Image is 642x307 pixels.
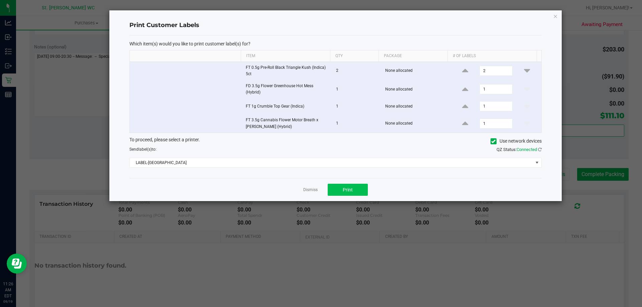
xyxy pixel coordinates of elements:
[129,21,542,30] h4: Print Customer Labels
[242,99,332,114] td: FT 1g Crumble Top Gear (Indica)
[517,147,537,152] span: Connected
[447,50,537,62] th: # of labels
[381,80,451,99] td: None allocated
[332,80,381,99] td: 1
[241,50,330,62] th: Item
[7,254,27,274] iframe: Resource center
[242,62,332,80] td: FT 0.5g Pre-Roll Black Triangle Kush (Indica) 5ct
[330,50,379,62] th: Qty
[381,99,451,114] td: None allocated
[343,187,353,192] span: Print
[124,136,547,146] div: To proceed, please select a printer.
[129,41,542,47] p: Which item(s) would you like to print customer label(s) for?
[332,99,381,114] td: 1
[138,147,152,152] span: label(s)
[379,50,447,62] th: Package
[332,114,381,132] td: 1
[332,62,381,80] td: 2
[303,187,318,193] a: Dismiss
[491,138,542,145] label: Use network devices
[242,114,332,132] td: FT 3.5g Cannabis Flower Motor Breath x [PERSON_NAME] (Hybrid)
[328,184,368,196] button: Print
[242,80,332,99] td: FD 3.5g Flower Greenhouse Hot Mess (Hybrid)
[130,158,533,167] span: LABEL-[GEOGRAPHIC_DATA]
[381,114,451,132] td: None allocated
[381,62,451,80] td: None allocated
[497,147,542,152] span: QZ Status:
[129,147,156,152] span: Send to:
